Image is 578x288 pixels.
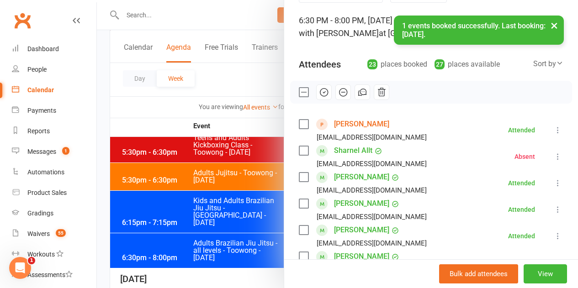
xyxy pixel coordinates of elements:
iframe: Intercom live chat [9,257,31,279]
div: Attendees [299,58,341,71]
a: Calendar [12,80,96,100]
div: Attended [508,127,535,133]
span: 55 [56,229,66,237]
div: places available [435,58,500,71]
div: Sort by [533,58,563,70]
div: [EMAIL_ADDRESS][DOMAIN_NAME] [317,158,427,170]
a: Dashboard [12,39,96,59]
div: [EMAIL_ADDRESS][DOMAIN_NAME] [317,184,427,196]
a: [PERSON_NAME] [334,117,389,131]
div: Automations [27,168,64,176]
a: [PERSON_NAME] [334,223,389,237]
div: 23 [367,59,377,69]
div: Attended [508,180,535,186]
div: Waivers [27,230,50,237]
a: Sharnel Allt [334,143,372,158]
a: Workouts [12,244,96,265]
div: Attended [508,233,535,239]
div: Attended [508,206,535,213]
button: × [546,16,562,35]
div: 1 events booked successfully. Last booking: [DATE]. [394,16,564,45]
div: Product Sales [27,189,67,196]
a: Gradings [12,203,96,224]
button: Bulk add attendees [439,264,518,283]
a: Waivers 55 [12,224,96,244]
div: 27 [435,59,445,69]
div: Reports [27,127,50,135]
a: Assessments [12,265,96,285]
a: Messages 1 [12,141,96,162]
div: places booked [367,58,427,71]
a: [PERSON_NAME] [334,249,389,264]
div: Gradings [27,209,53,217]
a: Clubworx [11,9,34,32]
div: [EMAIL_ADDRESS][DOMAIN_NAME] [317,211,427,223]
div: 6:30 PM - 8:00 PM, [DATE] [299,14,563,40]
div: [EMAIL_ADDRESS][DOMAIN_NAME] [317,237,427,249]
a: [PERSON_NAME] [334,170,389,184]
div: Absent [514,153,535,160]
a: Reports [12,121,96,141]
div: Calendar [27,86,54,94]
div: Messages [27,148,56,155]
div: Workouts [27,251,55,258]
a: Product Sales [12,183,96,203]
div: Payments [27,107,56,114]
div: Assessments [27,271,73,278]
a: People [12,59,96,80]
button: View [524,264,567,283]
div: People [27,66,47,73]
div: [EMAIL_ADDRESS][DOMAIN_NAME] [317,131,427,143]
span: 1 [28,257,35,264]
a: Automations [12,162,96,183]
a: [PERSON_NAME] [334,196,389,211]
a: Payments [12,100,96,121]
span: 1 [62,147,69,155]
div: Dashboard [27,45,59,52]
